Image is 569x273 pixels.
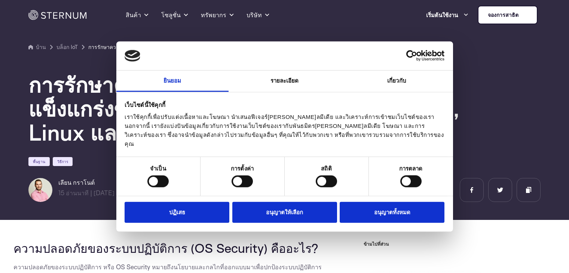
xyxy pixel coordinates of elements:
font: ทรัพยากร [201,11,226,19]
a: บ้าน [28,43,46,52]
font: รายละเอียด [270,77,299,84]
a: เริ่มต้นใช้งาน [426,7,469,22]
font: บริษัท [247,11,262,19]
button: ปฏิเสธ [125,202,229,223]
img: เลียน กราโนต์ [28,178,52,202]
a: การรักษาความปลอดภัยและการเสริมความแข็งแกร่งของระบบปฏิบัติการสำหรับ Windows, Linux และ iOS [88,43,201,52]
font: จำเป็น [150,165,166,172]
a: บล็อก IoT [56,43,78,52]
font: สินค้า [126,11,141,19]
img: โลโก้ [125,50,140,62]
img: กระดูกอก [521,12,527,18]
font: ยินยอม [163,77,181,84]
font: จองการสาธิต [488,11,518,18]
font: โซลูชั่น [161,11,181,19]
font: การรักษาความปลอดภัยและการเสริมความแข็งแกร่งของระบบปฏิบัติการสำหรับ Windows, Linux และ iOS [88,43,330,50]
a: Usercentrics Cookiebot - เปิดในหน้าต่างใหม่ [379,50,444,61]
font: พื้นฐาน [33,159,45,164]
font: เกี่ยวกับ [387,77,406,84]
font: อ่านนาที | [66,189,92,197]
font: [DATE] [94,189,114,197]
font: เราใช้คุกกี้เพื่อปรับแต่งเนื้อหาและโฆษณา นำเสนอฟีเจอร์[PERSON_NAME]ลมีเดีย และวิเคราะห์การเข้าชมเ... [125,114,444,147]
font: 15 [58,189,64,197]
font: เลียน กราโนต์ [58,178,95,186]
font: บล็อก IoT [56,43,78,50]
button: อนุญาตทั้งหมด [340,202,444,223]
a: จองการสาธิต [478,6,538,24]
button: อนุญาตให้เลือก [232,202,337,223]
font: อนุญาตทั้งหมด [374,209,410,215]
font: สถิติ [321,165,331,172]
font: เริ่มต้นใช้งาน [426,11,458,19]
font: ข้ามไปที่ส่วน [364,241,389,247]
font: บ้าน [36,43,46,50]
font: การตั้งค่า [231,165,254,172]
a: พื้นฐาน [28,157,50,166]
font: ปฏิเสธ [169,209,185,215]
font: เว็บไซต์นี้ใช้คุกกี้ [125,102,165,108]
font: อนุญาตให้เลือก [266,209,303,215]
font: วิธีการ [57,159,68,164]
font: ความปลอดภัยของระบบปฏิบัติการ (OS Security) คืออะไร? [13,240,318,256]
font: การรักษาความปลอดภัยและการเสริมความแข็งแกร่งของระบบปฏิบัติการสำหรับ Windows, Linux และ iOS [28,70,459,146]
a: วิธีการ [53,157,73,166]
font: การตลาด [399,165,423,172]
